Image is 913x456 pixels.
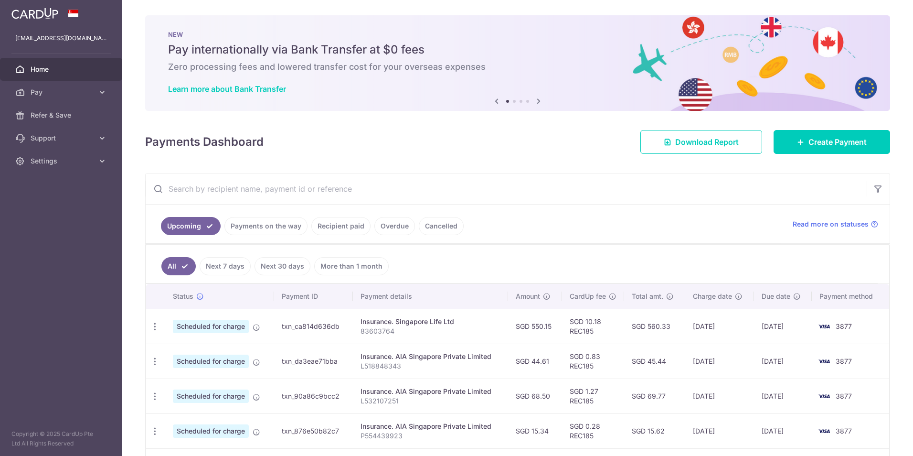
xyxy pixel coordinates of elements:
span: Pay [31,87,94,97]
span: 3877 [836,322,852,330]
span: Create Payment [808,136,867,148]
td: [DATE] [685,379,754,413]
span: Read more on statuses [793,219,869,229]
td: [DATE] [685,309,754,344]
a: Payments on the way [224,217,308,235]
div: Insurance. AIA Singapore Private Limited [361,422,500,431]
span: Scheduled for charge [173,320,249,333]
span: Refer & Save [31,110,94,120]
span: Amount [516,292,540,301]
span: Settings [31,156,94,166]
td: [DATE] [754,344,812,379]
span: Due date [762,292,790,301]
img: Bank Card [815,391,834,402]
td: SGD 15.34 [508,413,562,448]
td: txn_876e50b82c7 [274,413,353,448]
td: SGD 560.33 [624,309,685,344]
div: Insurance. AIA Singapore Private Limited [361,352,500,361]
td: SGD 0.83 REC185 [562,344,624,379]
span: Scheduled for charge [173,390,249,403]
p: [EMAIL_ADDRESS][DOMAIN_NAME] [15,33,107,43]
td: txn_ca814d636db [274,309,353,344]
img: Bank Card [815,321,834,332]
a: Next 30 days [255,257,310,275]
a: More than 1 month [314,257,389,275]
h5: Pay internationally via Bank Transfer at $0 fees [168,42,867,57]
a: Recipient paid [311,217,371,235]
td: txn_90a86c9bcc2 [274,379,353,413]
span: Total amt. [632,292,663,301]
span: Scheduled for charge [173,355,249,368]
h4: Payments Dashboard [145,133,264,151]
td: SGD 0.28 REC185 [562,413,624,448]
td: SGD 68.50 [508,379,562,413]
a: Read more on statuses [793,219,878,229]
span: 3877 [836,427,852,435]
span: Download Report [675,136,739,148]
span: Status [173,292,193,301]
img: CardUp [11,8,58,19]
p: P554439923 [361,431,500,441]
img: Bank Card [815,356,834,367]
img: Bank Card [815,425,834,437]
td: [DATE] [754,379,812,413]
span: Home [31,65,94,74]
th: Payment details [353,284,508,309]
td: SGD 550.15 [508,309,562,344]
a: Overdue [374,217,415,235]
p: 83603764 [361,326,500,336]
a: Next 7 days [200,257,251,275]
td: SGD 1.27 REC185 [562,379,624,413]
td: SGD 45.44 [624,344,685,379]
td: [DATE] [754,413,812,448]
span: 3877 [836,392,852,400]
h6: Zero processing fees and lowered transfer cost for your overseas expenses [168,61,867,73]
span: CardUp fee [570,292,606,301]
div: Insurance. Singapore Life Ltd [361,317,500,326]
span: Charge date [693,292,732,301]
th: Payment method [812,284,889,309]
th: Payment ID [274,284,353,309]
a: Create Payment [774,130,890,154]
a: Download Report [640,130,762,154]
input: Search by recipient name, payment id or reference [146,174,867,204]
a: Upcoming [161,217,221,235]
img: Bank transfer banner [145,15,890,111]
td: SGD 69.77 [624,379,685,413]
td: txn_da3eae71bba [274,344,353,379]
td: SGD 44.61 [508,344,562,379]
div: Insurance. AIA Singapore Private Limited [361,387,500,396]
a: Cancelled [419,217,464,235]
td: SGD 15.62 [624,413,685,448]
span: 3877 [836,357,852,365]
td: [DATE] [685,413,754,448]
p: NEW [168,31,867,38]
a: All [161,257,196,275]
span: Support [31,133,94,143]
span: Scheduled for charge [173,424,249,438]
td: [DATE] [685,344,754,379]
td: [DATE] [754,309,812,344]
p: L518848343 [361,361,500,371]
p: L532107251 [361,396,500,406]
td: SGD 10.18 REC185 [562,309,624,344]
a: Learn more about Bank Transfer [168,84,286,94]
